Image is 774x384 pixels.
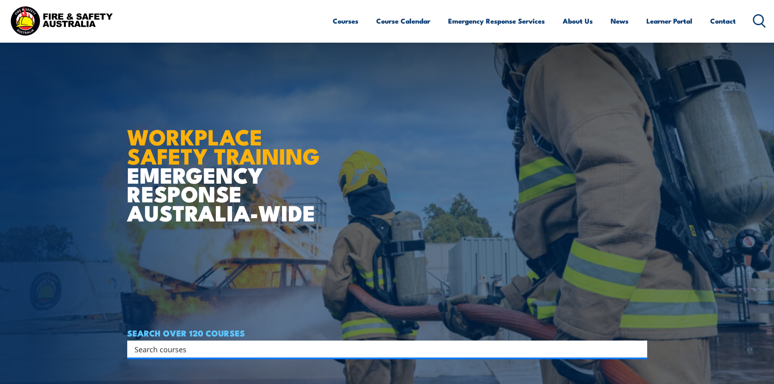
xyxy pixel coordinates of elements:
strong: WORKPLACE SAFETY TRAINING [127,119,320,172]
form: Search form [136,343,631,355]
a: Emergency Response Services [448,10,545,32]
a: About Us [563,10,593,32]
a: News [611,10,629,32]
a: Courses [333,10,358,32]
input: Search input [134,343,629,355]
a: Learner Portal [646,10,692,32]
button: Search magnifier button [633,343,644,355]
h1: EMERGENCY RESPONSE AUSTRALIA-WIDE [127,106,326,222]
a: Course Calendar [376,10,430,32]
h4: SEARCH OVER 120 COURSES [127,328,647,337]
a: Contact [710,10,736,32]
